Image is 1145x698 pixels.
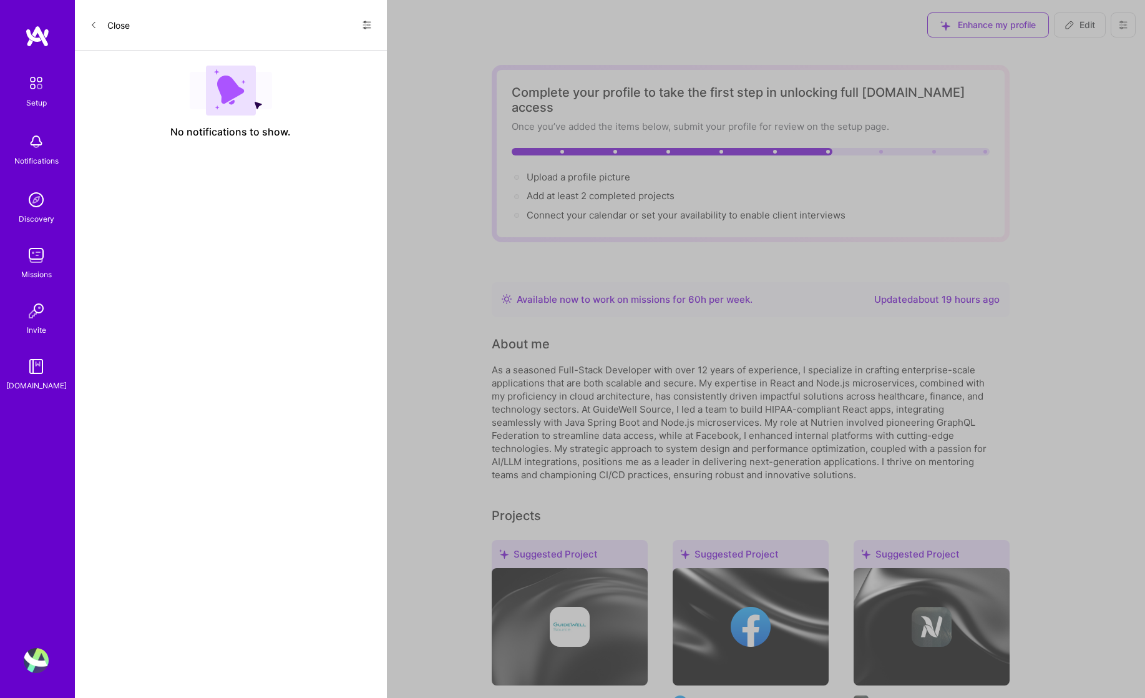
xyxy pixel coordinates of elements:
[24,187,49,212] img: discovery
[6,379,67,392] div: [DOMAIN_NAME]
[25,25,50,47] img: logo
[26,96,47,109] div: Setup
[190,66,272,116] img: empty
[21,268,52,281] div: Missions
[24,243,49,268] img: teamwork
[24,354,49,379] img: guide book
[23,70,49,96] img: setup
[24,648,49,673] img: User Avatar
[171,125,291,139] span: No notifications to show.
[19,212,54,225] div: Discovery
[27,323,46,337] div: Invite
[24,298,49,323] img: Invite
[21,648,52,673] a: User Avatar
[90,15,130,35] button: Close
